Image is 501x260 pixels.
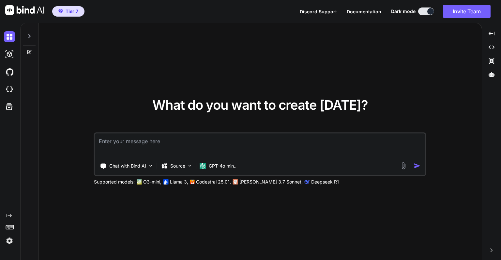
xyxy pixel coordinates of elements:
img: GPT-4o mini [200,163,206,169]
img: icon [414,162,421,169]
img: githubDark [4,66,15,77]
p: Llama 3, [170,179,188,185]
button: premiumTier 7 [52,6,84,17]
p: O3-mini, [143,179,161,185]
img: claude [233,179,238,185]
img: darkAi-studio [4,49,15,60]
p: Supported models: [94,179,135,185]
span: Discord Support [300,9,337,14]
button: Invite Team [443,5,491,18]
p: Chat with Bind AI [109,163,146,169]
img: Bind AI [5,5,44,15]
img: Llama2 [163,179,169,185]
button: Documentation [347,8,381,15]
img: Pick Models [187,163,193,169]
span: Dark mode [391,8,416,15]
img: premium [58,9,63,13]
p: Deepseek R1 [311,179,339,185]
button: Discord Support [300,8,337,15]
img: settings [4,235,15,246]
img: cloudideIcon [4,84,15,95]
p: Source [170,163,185,169]
img: Mistral-AI [190,180,195,184]
img: claude [305,179,310,185]
img: attachment [400,162,407,170]
span: What do you want to create [DATE]? [152,97,368,113]
img: darkChat [4,31,15,42]
p: Codestral 25.01, [196,179,231,185]
p: [PERSON_NAME] 3.7 Sonnet, [239,179,303,185]
p: GPT-4o min.. [209,163,236,169]
span: Tier 7 [66,8,78,15]
img: Pick Tools [148,163,154,169]
img: GPT-4 [137,179,142,185]
span: Documentation [347,9,381,14]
